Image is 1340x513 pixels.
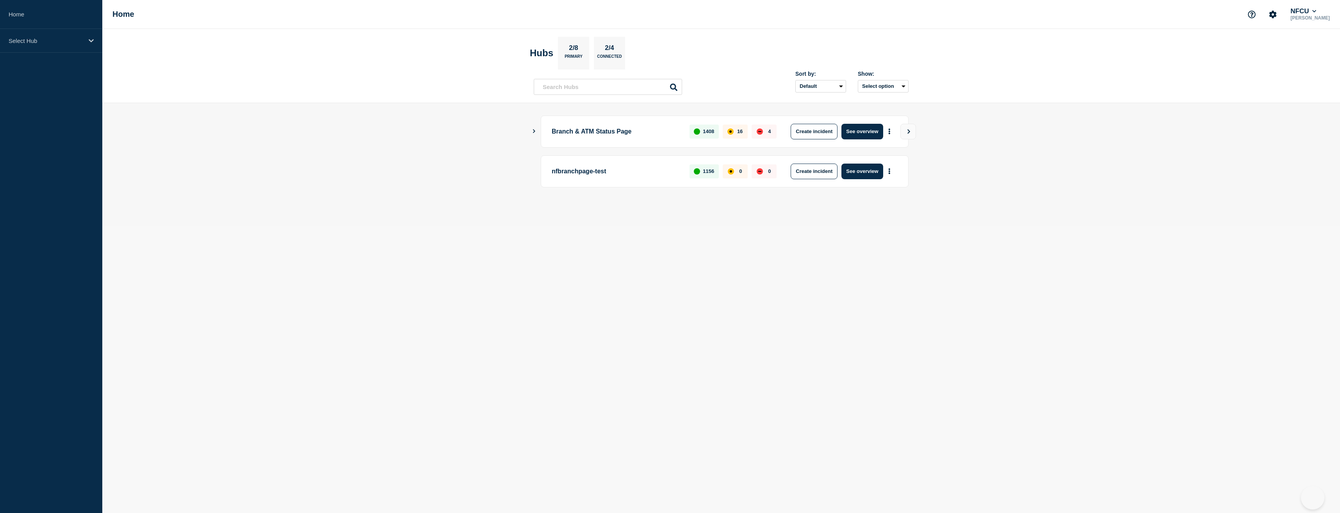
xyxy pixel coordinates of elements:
button: Create incident [791,164,837,179]
p: 16 [737,128,743,134]
p: 0 [768,168,771,174]
button: See overview [841,164,883,179]
p: 2/8 [566,44,581,54]
p: Select Hub [9,37,84,44]
button: Create incident [791,124,837,139]
p: 1408 [703,128,714,134]
p: nfbranchpage-test [552,164,681,179]
div: down [757,128,763,135]
button: See overview [841,124,883,139]
button: Support [1244,6,1260,23]
button: NFCU [1289,7,1318,15]
select: Sort by [795,80,846,93]
button: Account settings [1265,6,1281,23]
div: up [694,168,700,175]
p: [PERSON_NAME] [1289,15,1331,21]
p: Branch & ATM Status Page [552,124,681,139]
button: Select option [858,80,909,93]
button: More actions [884,124,895,139]
input: Search Hubs [534,79,682,95]
p: Primary [565,54,583,62]
button: View [900,124,916,139]
iframe: Help Scout Beacon - Open [1301,486,1324,509]
p: 1156 [703,168,714,174]
div: affected [727,128,734,135]
div: Show: [858,71,909,77]
div: affected [728,168,734,175]
div: up [694,128,700,135]
p: Connected [597,54,622,62]
h1: Home [112,10,134,19]
p: 0 [739,168,742,174]
button: More actions [884,164,895,178]
p: 4 [768,128,771,134]
div: down [757,168,763,175]
h2: Hubs [530,48,553,59]
p: 2/4 [602,44,617,54]
button: Show Connected Hubs [532,128,536,134]
div: Sort by: [795,71,846,77]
